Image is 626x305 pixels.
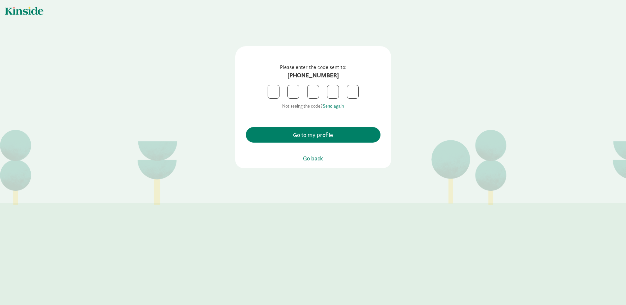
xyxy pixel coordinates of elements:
[323,103,344,109] a: Send again
[252,63,374,80] p: Please enter the code sent to:
[252,102,374,110] p: Not seeing the code?
[246,127,380,143] button: Go to my profile
[303,154,323,163] button: Go back
[593,273,626,305] iframe: Chat Widget
[287,71,339,79] strong: [PHONE_NUMBER]
[293,130,333,139] span: Go to my profile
